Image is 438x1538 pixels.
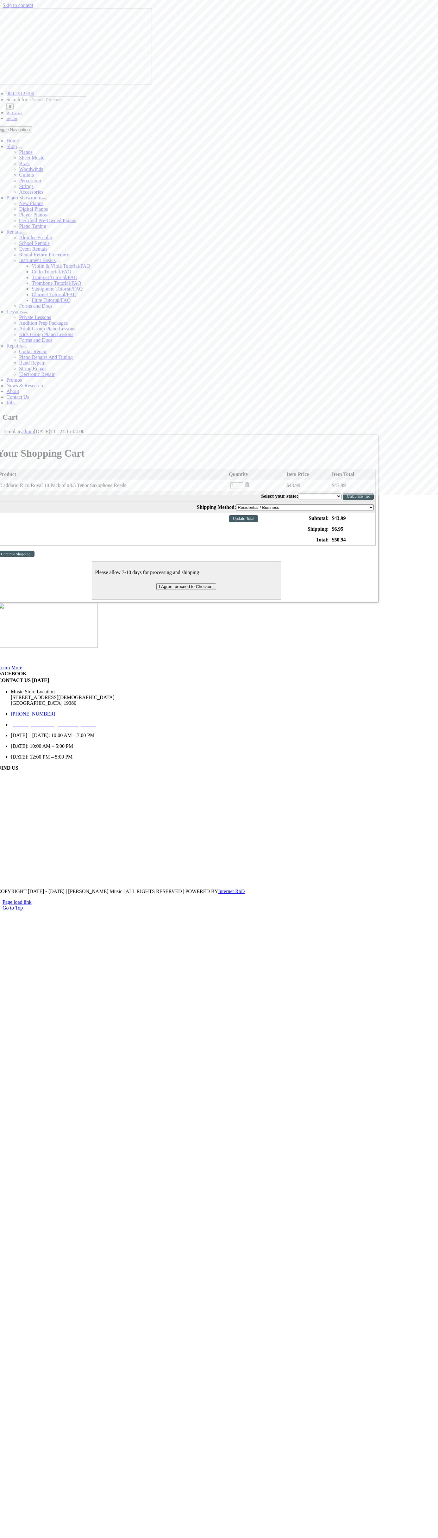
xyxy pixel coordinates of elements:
[19,201,43,206] a: New Pianos
[19,212,47,217] a: Player Pianos
[330,480,376,491] td: $43.99
[22,233,27,234] button: Open submenu of Rentals
[19,360,44,366] span: Band Repair
[244,483,249,488] a: Remove item from cart
[19,223,46,229] a: Piano Tuning
[19,303,52,309] a: Forms and Docs
[6,110,22,115] a: My Account
[32,297,71,303] span: Flute Tutorial/FAQ
[41,198,47,200] button: Open submenu of Piano Showroom
[32,275,77,280] a: Trumpet Tutorial/FAQ
[19,252,69,257] a: Rental Return Procedure
[330,513,376,524] td: $43.99
[19,326,75,331] a: Adult Group Piano Lessons
[6,195,41,200] a: Piano Showroom
[32,286,83,291] a: Saxophone Tutorial/FAQ
[32,263,90,269] span: Violin & Viola Tutorial/FAQ
[6,309,23,314] a: Lessons
[19,189,43,195] a: Accessories
[330,469,376,480] th: Item Total
[6,91,34,96] a: 800.291.9700
[19,149,33,155] span: Pianos
[6,97,29,102] span: Search for:
[218,889,245,894] a: Internet RnD
[23,312,28,314] button: Open submenu of Lessons
[3,899,32,905] a: Page load link
[19,161,30,166] a: Brass
[11,722,97,727] a: [EMAIL_ADDRESS][DOMAIN_NAME]
[156,583,216,590] input: I Agree, proceed to Checkout
[19,184,33,189] a: Strings
[19,258,55,263] a: Instrument Basics
[19,349,47,354] a: Guitar Repair
[6,103,14,110] input: Search
[229,515,258,522] input: Update Total
[95,568,278,577] div: Please allow 7-10 days for processing and shipping
[285,524,330,535] td: Shipping:
[19,241,49,246] a: School Rentals
[21,429,34,434] a: admin
[19,206,48,212] span: Digital Pianos
[19,354,72,360] a: Piano Repairs And Tuning
[6,117,17,121] span: My Cart
[19,246,47,252] a: Event Rentals
[32,269,71,274] a: Cello Tutorial/FAQ
[285,513,330,524] td: Subtotal:
[32,280,81,286] a: Trombone Tutorial/FAQ
[19,172,34,178] span: Guitars
[19,235,52,240] a: Alquiler Escolar
[32,292,77,297] a: Clarinet Tutorial/FAQ
[19,218,76,223] span: Certified Pre-Owned Pianos
[3,429,21,434] span: Template
[19,178,41,183] a: Percussion
[6,383,43,388] a: News & Research
[285,469,330,480] th: Item Price
[19,320,68,326] a: Audition Prep Packages
[11,711,55,716] a: [PHONE_NUMBER]
[19,372,54,377] a: Electronic Repair
[34,429,84,434] span: [DATE]T11:24:15-04:00
[3,905,23,910] a: Go to Top
[19,332,73,337] a: Kids Group Piano Lessons
[6,394,29,400] a: Contact Us
[19,337,52,343] a: Forms and Docs
[19,166,43,172] a: Woodwinds
[6,116,17,121] a: My Cart
[19,155,44,160] a: Sheet Music
[6,377,22,383] a: Promos
[6,138,19,143] a: Home
[6,229,22,234] a: Rentals
[19,366,46,371] a: String Repair
[298,493,341,499] select: State billing address
[6,400,15,405] a: Jobs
